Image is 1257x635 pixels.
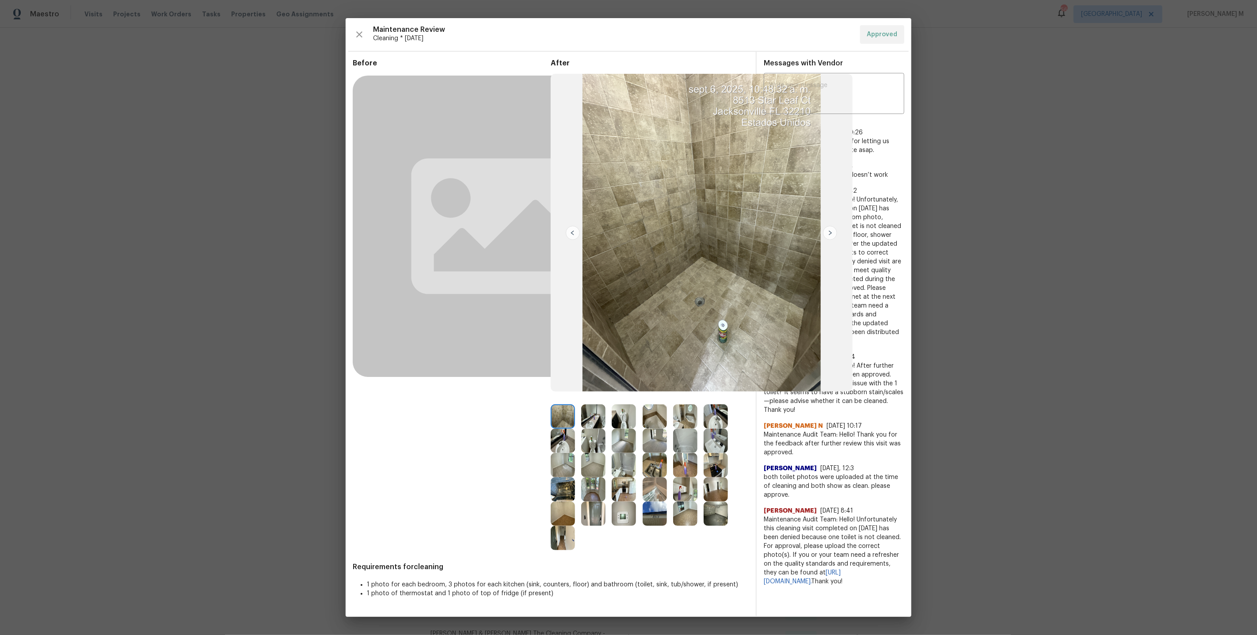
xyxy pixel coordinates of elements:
[764,473,904,499] span: both toilet photos were uploaded at the time of cleaning and both show as clean. please approve.
[373,34,853,43] span: Cleaning * [DATE]
[820,508,853,514] span: [DATE] 8:41
[764,515,904,586] span: Maintenance Audit Team: Hello! Unfortunately this cleaning visit completed on [DATE] has been den...
[764,506,817,515] span: [PERSON_NAME]
[764,430,904,457] span: Maintenance Audit Team: Hello! Thank you for the feedback after further review this visit was app...
[353,59,551,68] span: Before
[823,226,837,240] img: right-chevron-button-url
[827,423,862,429] span: [DATE] 10:17
[566,226,580,240] img: left-chevron-button-url
[820,465,854,471] span: [DATE], 12:3
[764,570,841,585] a: [URL][DOMAIN_NAME].
[367,589,749,598] li: 1 photo of thermostat and 1 photo of top of fridge (if present)
[367,580,749,589] li: 1 photo for each bedroom, 3 photos for each kitchen (sink, counters, floor) and bathroom (toilet,...
[353,563,749,571] span: Requirements for cleaning
[551,59,749,68] span: After
[373,25,853,34] span: Maintenance Review
[764,464,817,473] span: [PERSON_NAME]
[764,60,843,67] span: Messages with Vendor
[764,422,823,430] span: [PERSON_NAME] N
